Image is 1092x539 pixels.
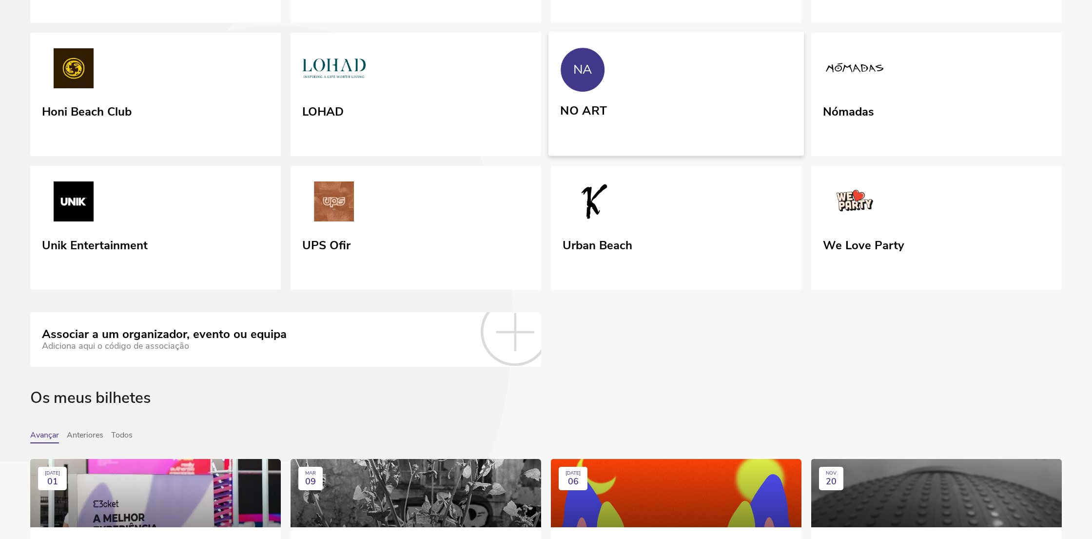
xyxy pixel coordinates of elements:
a: LOHAD LOHAD [291,33,541,157]
a: Honi Beach Club Honi Beach Club [30,33,281,157]
a: We Love Party We Love Party [811,166,1062,290]
div: Os meus bilhetes [30,389,1062,431]
div: Honi Beach Club [42,101,132,119]
div: Nómadas [823,101,874,119]
img: UPS Ofir [302,181,366,225]
img: LOHAD [302,48,366,92]
img: Honi Beach Club [42,48,105,92]
img: Nómadas [823,48,886,92]
div: [DATE] [45,471,60,477]
button: Anteriores [67,431,103,443]
div: We Love Party [823,235,904,253]
div: UPS Ofir [302,235,351,253]
div: [DATE] [565,471,581,477]
button: Avançar [30,431,59,443]
a: UPS Ofir UPS Ofir [291,166,541,290]
div: Adiciona aqui o código de associação [42,341,287,351]
span: 09 [305,477,316,487]
img: Unik Entertainment [42,181,105,225]
a: Unik Entertainment Unik Entertainment [30,166,281,290]
span: 06 [568,477,579,487]
div: Associar a um organizador, evento ou equipa [42,328,287,341]
div: NA [573,62,592,77]
a: Urban Beach Urban Beach [551,166,801,290]
div: NO ART [560,100,607,118]
div: Urban Beach [563,235,632,253]
div: Unik Entertainment [42,235,148,253]
div: MAR [305,471,316,477]
div: NOV [826,471,837,477]
span: 01 [47,477,58,487]
a: Nómadas Nómadas [811,33,1062,157]
button: Todos [111,431,133,443]
div: LOHAD [302,101,344,119]
img: Urban Beach [563,181,626,225]
a: NA NO ART [548,31,804,156]
span: 20 [826,477,837,487]
img: We Love Party [823,181,886,225]
a: Associar a um organizador, evento ou equipa Adiciona aqui o código de associação [30,312,541,367]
